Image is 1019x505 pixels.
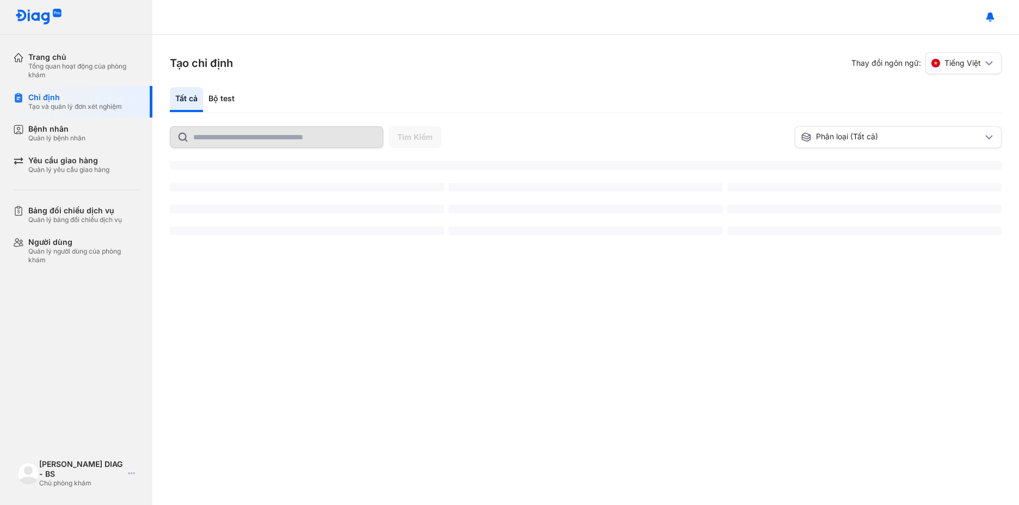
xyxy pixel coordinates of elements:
span: ‌ [170,183,444,192]
img: logo [15,9,62,26]
div: Người dùng [28,237,139,247]
div: Yêu cầu giao hàng [28,156,109,165]
div: Thay đổi ngôn ngữ: [851,52,1002,74]
div: Quản lý yêu cầu giao hàng [28,165,109,174]
span: ‌ [449,183,723,192]
div: Chỉ định [28,93,122,102]
div: Quản lý bệnh nhân [28,134,85,143]
button: Tìm Kiếm [389,126,441,148]
span: ‌ [449,226,723,235]
span: ‌ [727,226,1002,235]
div: Tạo và quản lý đơn xét nghiệm [28,102,122,111]
div: Bộ test [203,87,240,112]
span: ‌ [449,205,723,213]
span: ‌ [727,183,1002,192]
span: ‌ [170,161,1002,170]
img: logo [17,463,39,484]
div: Tổng quan hoạt động của phòng khám [28,62,139,79]
div: Trang chủ [28,52,139,62]
span: ‌ [170,226,444,235]
div: Quản lý người dùng của phòng khám [28,247,139,264]
div: Bảng đối chiếu dịch vụ [28,206,122,215]
div: [PERSON_NAME] DIAG - BS [39,459,124,479]
div: Chủ phòng khám [39,479,124,488]
div: Bệnh nhân [28,124,85,134]
span: ‌ [170,205,444,213]
span: ‌ [727,205,1002,213]
h3: Tạo chỉ định [170,56,233,71]
div: Quản lý bảng đối chiếu dịch vụ [28,215,122,224]
div: Tất cả [170,87,203,112]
